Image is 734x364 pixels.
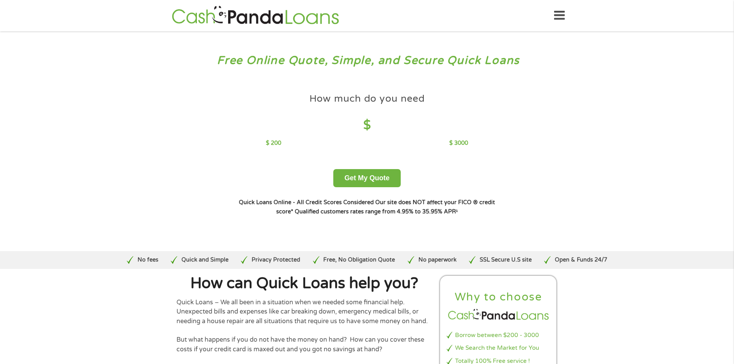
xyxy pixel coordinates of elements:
h4: How much do you need [309,92,425,105]
li: Borrow between $200 - 3000 [447,331,551,340]
h3: Free Online Quote, Simple, and Secure Quick Loans [22,54,712,68]
p: Quick Loans – We all been in a situation when we needed some financial help. Unexpected bills and... [176,298,432,326]
p: $ 200 [266,139,281,148]
p: $ 3000 [449,139,468,148]
img: GetLoanNow Logo [170,5,341,27]
strong: Our site does NOT affect your FICO ® credit score* [276,199,495,215]
p: Privacy Protected [252,256,300,264]
p: Open & Funds 24/7 [555,256,607,264]
h4: $ [266,117,468,133]
p: SSL Secure U.S site [480,256,532,264]
strong: Qualified customers rates range from 4.95% to 35.95% APR¹ [295,208,458,215]
h1: How can Quick Loans help you? [176,276,432,291]
p: But what happens if you do not have the money on hand? How can you cover these costs if your cred... [176,335,432,354]
p: Quick and Simple [181,256,228,264]
h2: Why to choose [447,290,551,304]
li: We Search the Market for You [447,344,551,352]
p: No paperwork [418,256,457,264]
p: No fees [138,256,158,264]
p: Free, No Obligation Quote [323,256,395,264]
strong: Quick Loans Online - All Credit Scores Considered [239,199,374,206]
button: Get My Quote [333,169,401,187]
